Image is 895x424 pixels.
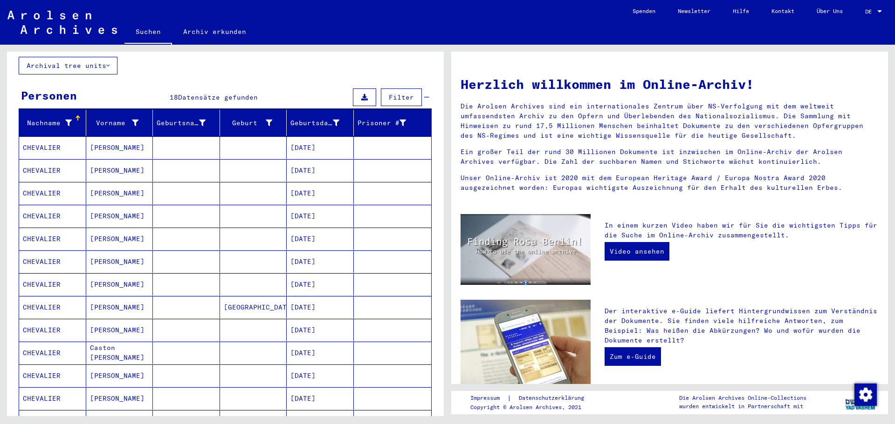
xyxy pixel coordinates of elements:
[86,273,153,296] mat-cell: [PERSON_NAME]
[470,393,507,403] a: Impressum
[86,182,153,204] mat-cell: [PERSON_NAME]
[287,273,354,296] mat-cell: [DATE]
[354,110,432,136] mat-header-cell: Prisoner #
[86,319,153,341] mat-cell: [PERSON_NAME]
[287,387,354,410] mat-cell: [DATE]
[287,319,354,341] mat-cell: [DATE]
[287,136,354,159] mat-cell: [DATE]
[461,173,879,193] p: Unser Online-Archiv ist 2020 mit dem European Heritage Award / Europa Nostra Award 2020 ausgezeic...
[19,364,86,387] mat-cell: CHEVALIER
[287,228,354,250] mat-cell: [DATE]
[86,159,153,182] mat-cell: [PERSON_NAME]
[605,242,669,261] a: Video ansehen
[865,8,875,15] span: DE
[605,306,879,345] p: Der interaktive e-Guide liefert Hintergrundwissen zum Verständnis der Dokumente. Sie finden viele...
[157,118,206,128] div: Geburtsname
[287,110,354,136] mat-header-cell: Geburtsdatum
[86,296,153,318] mat-cell: [PERSON_NAME]
[290,115,353,130] div: Geburtsdatum
[224,118,273,128] div: Geburt‏
[19,182,86,204] mat-cell: CHEVALIER
[843,390,878,414] img: yv_logo.png
[19,136,86,159] mat-cell: CHEVALIER
[358,115,420,130] div: Prisoner #
[90,115,153,130] div: Vorname
[287,182,354,204] mat-cell: [DATE]
[170,93,178,101] span: 18
[86,228,153,250] mat-cell: [PERSON_NAME]
[23,118,72,128] div: Nachname
[19,159,86,182] mat-cell: CHEVALIER
[86,342,153,364] mat-cell: Caston [PERSON_NAME]
[287,364,354,387] mat-cell: [DATE]
[19,296,86,318] mat-cell: CHEVALIER
[381,88,422,106] button: Filter
[224,115,287,130] div: Geburt‏
[86,364,153,387] mat-cell: [PERSON_NAME]
[511,393,595,403] a: Datenschutzerklärung
[220,296,287,318] mat-cell: [GEOGRAPHIC_DATA]
[461,147,879,167] p: Ein großer Teil der rund 30 Millionen Dokumente ist inzwischen im Online-Archiv der Arolsen Archi...
[287,296,354,318] mat-cell: [DATE]
[220,110,287,136] mat-header-cell: Geburt‏
[605,221,879,240] p: In einem kurzen Video haben wir für Sie die wichtigsten Tipps für die Suche im Online-Archiv zusa...
[19,250,86,273] mat-cell: CHEVALIER
[461,214,591,285] img: video.jpg
[287,250,354,273] mat-cell: [DATE]
[290,118,339,128] div: Geburtsdatum
[358,118,406,128] div: Prisoner #
[461,101,879,141] p: Die Arolsen Archives sind ein internationales Zentrum über NS-Verfolgung mit dem weltweit umfasse...
[86,205,153,227] mat-cell: [PERSON_NAME]
[19,57,117,74] button: Archival tree units
[86,110,153,136] mat-header-cell: Vorname
[86,387,153,410] mat-cell: [PERSON_NAME]
[19,342,86,364] mat-cell: CHEVALIER
[389,93,414,101] span: Filter
[19,319,86,341] mat-cell: CHEVALIER
[19,273,86,296] mat-cell: CHEVALIER
[470,393,595,403] div: |
[86,250,153,273] mat-cell: [PERSON_NAME]
[854,383,876,405] div: Zustimmung ändern
[287,159,354,182] mat-cell: [DATE]
[124,20,172,45] a: Suchen
[86,136,153,159] mat-cell: [PERSON_NAME]
[287,205,354,227] mat-cell: [DATE]
[19,110,86,136] mat-header-cell: Nachname
[172,20,257,43] a: Archiv erkunden
[19,205,86,227] mat-cell: CHEVALIER
[679,394,806,402] p: Die Arolsen Archives Online-Collections
[19,387,86,410] mat-cell: CHEVALIER
[153,110,220,136] mat-header-cell: Geburtsname
[461,74,879,94] h1: Herzlich willkommen im Online-Archiv!
[21,87,77,104] div: Personen
[90,118,139,128] div: Vorname
[157,115,220,130] div: Geburtsname
[605,347,661,366] a: Zum e-Guide
[19,228,86,250] mat-cell: CHEVALIER
[461,300,591,386] img: eguide.jpg
[23,115,86,130] div: Nachname
[287,342,354,364] mat-cell: [DATE]
[178,93,258,101] span: Datensätze gefunden
[679,402,806,411] p: wurden entwickelt in Partnerschaft mit
[470,403,595,411] p: Copyright © Arolsen Archives, 2021
[7,11,117,34] img: Arolsen_neg.svg
[854,384,877,406] img: Zustimmung ändern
